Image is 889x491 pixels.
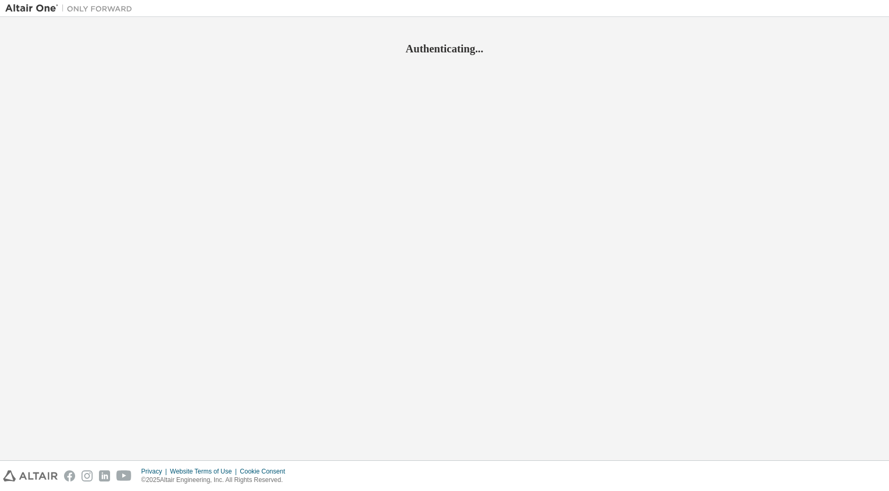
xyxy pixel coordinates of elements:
img: youtube.svg [116,470,132,481]
div: Cookie Consent [240,467,291,476]
img: instagram.svg [81,470,93,481]
h2: Authenticating... [5,42,884,56]
div: Website Terms of Use [170,467,240,476]
img: facebook.svg [64,470,75,481]
img: linkedin.svg [99,470,110,481]
img: altair_logo.svg [3,470,58,481]
div: Privacy [141,467,170,476]
img: Altair One [5,3,138,14]
p: © 2025 Altair Engineering, Inc. All Rights Reserved. [141,476,292,485]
